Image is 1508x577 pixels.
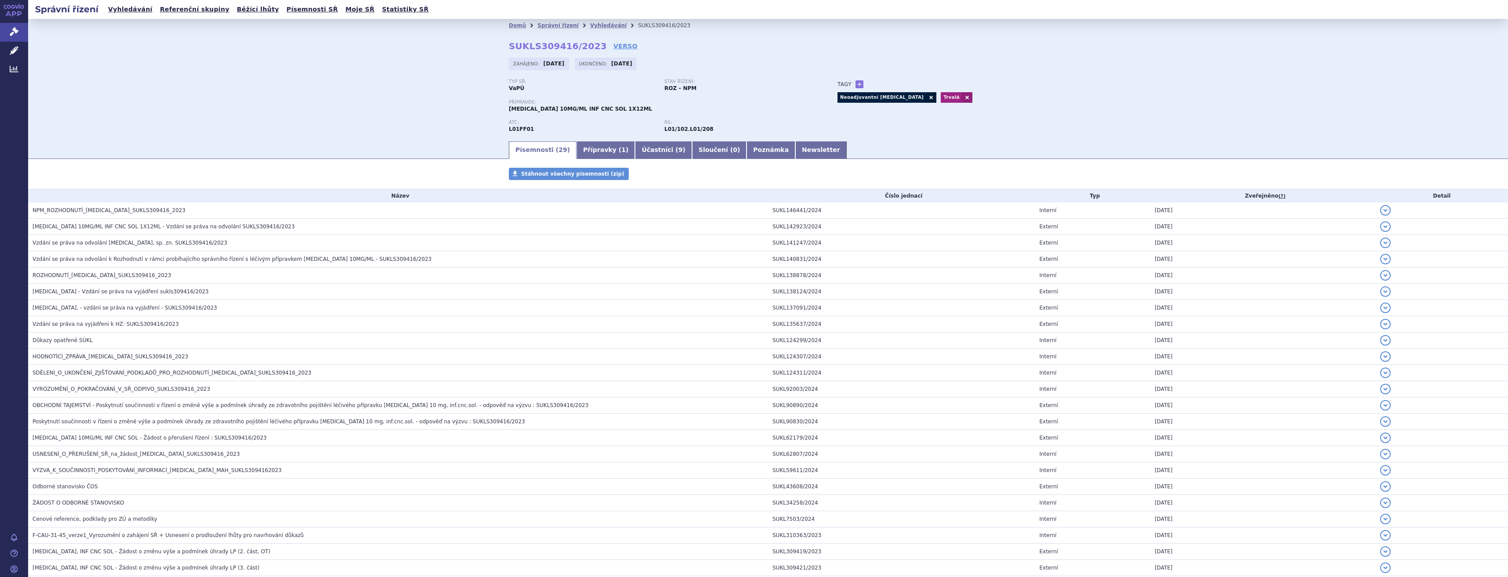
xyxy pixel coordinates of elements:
button: detail [1380,416,1391,427]
button: detail [1380,449,1391,459]
span: OBCHODNÍ TAJEMSTVÍ - Poskytnutí součinnosti v řízení o změně výše a podmínek úhrady ze zdravotníh... [33,402,588,408]
span: Interní [1039,516,1056,522]
strong: VaPÚ [509,85,524,91]
span: OPDIVO 10MG/ML INF CNC SOL 1X12ML - Vzdání se práva na odvolání SUKLS309416/2023 [33,224,295,230]
td: [DATE] [1150,527,1376,544]
td: [DATE] [1150,446,1376,462]
td: [DATE] [1150,560,1376,576]
span: F-CAU-31-45_verze1_Vyrozumění o zahájení SŘ + Usnesení o prodloužení lhůty pro navrhování důkazů [33,532,304,538]
div: , [664,120,820,133]
td: SUKL43608/2024 [768,479,1035,495]
button: detail [1380,221,1391,232]
span: Zahájeno: [513,60,541,67]
button: detail [1380,498,1391,508]
button: detail [1380,481,1391,492]
td: [DATE] [1150,349,1376,365]
a: Stáhnout všechny písemnosti (zip) [509,168,629,180]
td: SUKL34258/2024 [768,495,1035,511]
td: [DATE] [1150,365,1376,381]
span: Externí [1039,483,1058,490]
td: [DATE] [1150,495,1376,511]
button: detail [1380,303,1391,313]
td: SUKL7503/2024 [768,511,1035,527]
span: OPDIVO, INF CNC SOL - Žádost o změnu výše a podmínek úhrady LP (3. část) [33,565,260,571]
span: Vzdání se práva na vyjádřeni k HZ: SUKLS309416/2023 [33,321,179,327]
a: Domů [509,22,526,29]
td: [DATE] [1150,544,1376,560]
button: detail [1380,205,1391,216]
td: SUKL141247/2024 [768,235,1035,251]
span: Interní [1039,500,1056,506]
td: SUKL135637/2024 [768,316,1035,332]
td: [DATE] [1150,235,1376,251]
span: ROZHODNUTÍ_OPDIVO_SUKLS309416_2023 [33,272,171,278]
span: NPM_ROZHODNUTÍ_OPDIVO_SUKLS309416_2023 [33,207,185,213]
span: OPDIVO - Vzdání se práva na vyjádření sukls309416/2023 [33,288,209,295]
button: detail [1380,530,1391,541]
button: detail [1380,465,1391,476]
button: detail [1380,400,1391,411]
span: Externí [1039,224,1058,230]
span: 9 [678,146,683,153]
span: Vzdání se práva na odvolání k Rozhodnutí v rámci probíhajícího správního řízení s léčivým příprav... [33,256,431,262]
td: SUKL90830/2024 [768,414,1035,430]
a: + [855,80,863,88]
td: [DATE] [1150,381,1376,397]
button: detail [1380,514,1391,524]
a: Trvalá [941,92,962,103]
p: Stav řízení: [664,79,811,84]
strong: nivolumab [664,126,688,132]
span: HODNOTÍCÍ_ZPRÁVA_OPDIVO_SUKLS309416_2023 [33,353,188,360]
a: Sloučení (0) [692,141,747,159]
td: [DATE] [1150,284,1376,300]
td: SUKL146441/2024 [768,202,1035,219]
span: VYROZUMĚNÍ_O_POKRAČOVÁNÍ_V_SŘ_ODPIVO_SUKLS309416_2023 [33,386,210,392]
td: SUKL310363/2023 [768,527,1035,544]
span: Externí [1039,548,1058,555]
span: Stáhnout všechny písemnosti (zip) [521,171,624,177]
strong: [DATE] [544,61,565,67]
th: Číslo jednací [768,189,1035,202]
span: 0 [733,146,737,153]
td: SUKL140831/2024 [768,251,1035,267]
button: detail [1380,351,1391,362]
a: Běžící lhůty [234,4,282,15]
button: detail [1380,238,1391,248]
th: Zveřejněno [1150,189,1376,202]
span: Ukončeno: [579,60,609,67]
span: Externí [1039,402,1058,408]
strong: nivolumab k léčbě metastazujícího kolorektálního karcinomu [690,126,714,132]
td: [DATE] [1150,202,1376,219]
a: Statistiky SŘ [379,4,431,15]
button: detail [1380,563,1391,573]
th: Detail [1376,189,1508,202]
p: Přípravek: [509,100,820,105]
td: SUKL124311/2024 [768,365,1035,381]
span: Odborné stanovisko ČOS [33,483,98,490]
td: SUKL138878/2024 [768,267,1035,284]
span: 1 [621,146,626,153]
th: Název [28,189,768,202]
td: [DATE] [1150,332,1376,349]
button: detail [1380,384,1391,394]
li: SUKLS309416/2023 [638,19,702,32]
span: Interní [1039,370,1056,376]
span: Interní [1039,386,1056,392]
td: SUKL137091/2024 [768,300,1035,316]
span: Externí [1039,418,1058,425]
button: detail [1380,335,1391,346]
td: [DATE] [1150,479,1376,495]
td: SUKL62807/2024 [768,446,1035,462]
span: 29 [558,146,567,153]
span: Externí [1039,321,1058,327]
a: Moje SŘ [343,4,377,15]
span: Interní [1039,207,1056,213]
span: Interní [1039,532,1056,538]
td: SUKL142923/2024 [768,219,1035,235]
span: Externí [1039,565,1058,571]
td: [DATE] [1150,397,1376,414]
strong: ROZ – NPM [664,85,696,91]
a: Písemnosti (29) [509,141,576,159]
button: detail [1380,368,1391,378]
button: detail [1380,433,1391,443]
